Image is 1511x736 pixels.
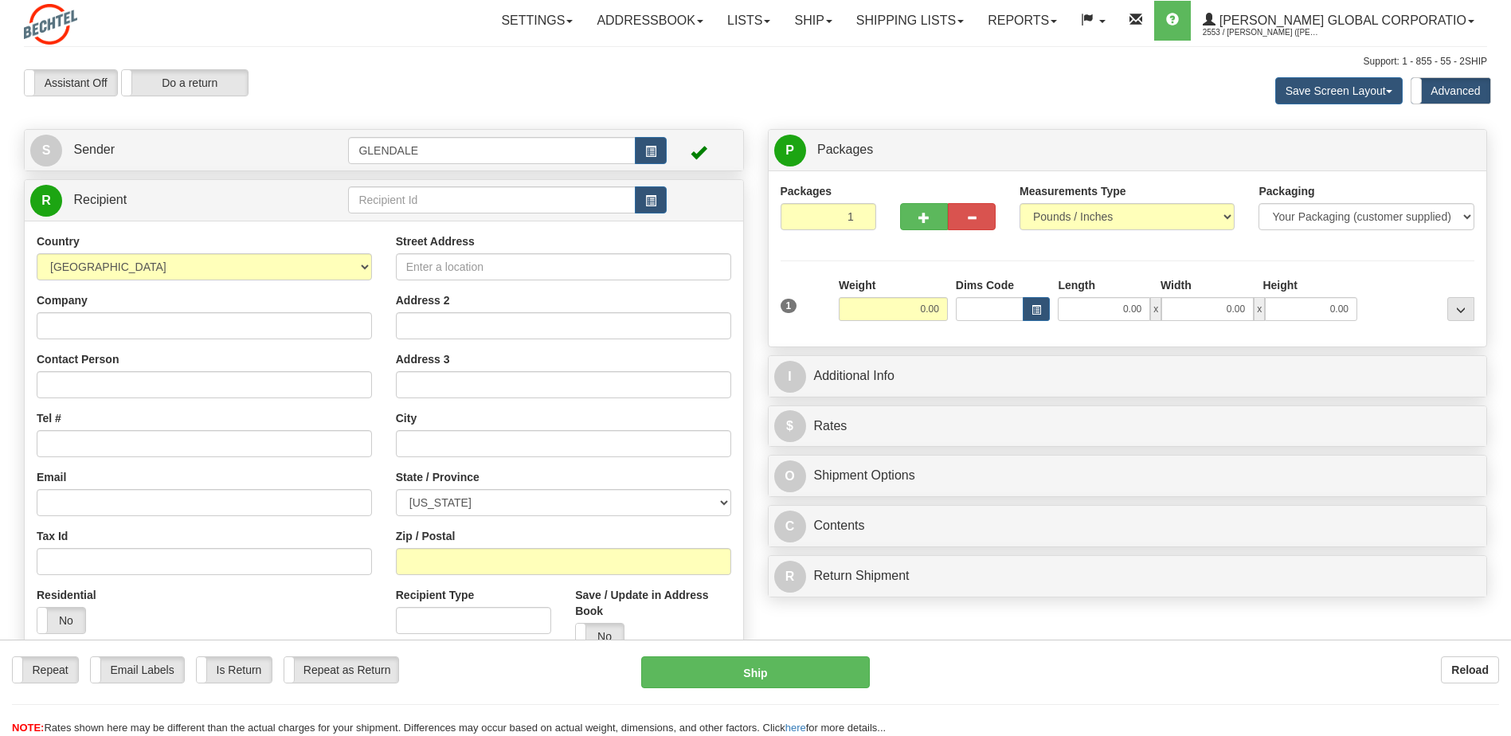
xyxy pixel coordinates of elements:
[37,528,68,544] label: Tax Id
[715,1,782,41] a: Lists
[782,1,844,41] a: Ship
[844,1,976,41] a: Shipping lists
[1474,287,1509,449] iframe: chat widget
[774,410,806,442] span: $
[396,469,480,485] label: State / Province
[1161,277,1192,293] label: Width
[37,469,66,485] label: Email
[1447,297,1474,321] div: ...
[37,351,119,367] label: Contact Person
[774,511,806,542] span: C
[197,657,272,683] label: Is Return
[489,1,585,41] a: Settings
[774,360,1482,393] a: IAdditional Info
[12,722,44,734] span: NOTE:
[30,184,313,217] a: R Recipient
[641,656,869,688] button: Ship
[396,292,450,308] label: Address 2
[774,560,1482,593] a: RReturn Shipment
[396,351,450,367] label: Address 3
[774,460,806,492] span: O
[396,233,475,249] label: Street Address
[1254,297,1265,321] span: x
[396,587,475,603] label: Recipient Type
[25,70,117,96] label: Assistant Off
[1259,183,1314,199] label: Packaging
[774,460,1482,492] a: OShipment Options
[781,183,832,199] label: Packages
[348,186,635,213] input: Recipient Id
[1150,297,1161,321] span: x
[37,292,88,308] label: Company
[73,193,127,206] span: Recipient
[13,657,78,683] label: Repeat
[774,134,1482,166] a: P Packages
[774,410,1482,443] a: $Rates
[37,233,80,249] label: Country
[122,70,248,96] label: Do a return
[785,722,806,734] a: here
[396,253,731,280] input: Enter a location
[774,135,806,166] span: P
[30,135,62,166] span: S
[774,361,806,393] span: I
[774,510,1482,542] a: CContents
[30,134,348,166] a: S Sender
[396,410,417,426] label: City
[37,587,96,603] label: Residential
[839,277,875,293] label: Weight
[956,277,1014,293] label: Dims Code
[24,55,1487,69] div: Support: 1 - 855 - 55 - 2SHIP
[1275,77,1403,104] button: Save Screen Layout
[37,410,61,426] label: Tel #
[30,185,62,217] span: R
[1058,277,1095,293] label: Length
[774,561,806,593] span: R
[1411,78,1490,104] label: Advanced
[1215,14,1466,27] span: [PERSON_NAME] Global Corporatio
[284,657,398,683] label: Repeat as Return
[976,1,1069,41] a: Reports
[1262,277,1298,293] label: Height
[24,4,77,45] img: logo2553.jpg
[576,624,624,649] label: No
[1020,183,1126,199] label: Measurements Type
[73,143,115,156] span: Sender
[817,143,873,156] span: Packages
[1441,656,1499,683] button: Reload
[575,587,730,619] label: Save / Update in Address Book
[396,528,456,544] label: Zip / Postal
[1191,1,1486,41] a: [PERSON_NAME] Global Corporatio 2553 / [PERSON_NAME] ([PERSON_NAME]) [PERSON_NAME]
[91,657,184,683] label: Email Labels
[348,137,635,164] input: Sender Id
[37,608,85,633] label: No
[1203,25,1322,41] span: 2553 / [PERSON_NAME] ([PERSON_NAME]) [PERSON_NAME]
[585,1,715,41] a: Addressbook
[1451,664,1489,676] b: Reload
[781,299,797,313] span: 1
